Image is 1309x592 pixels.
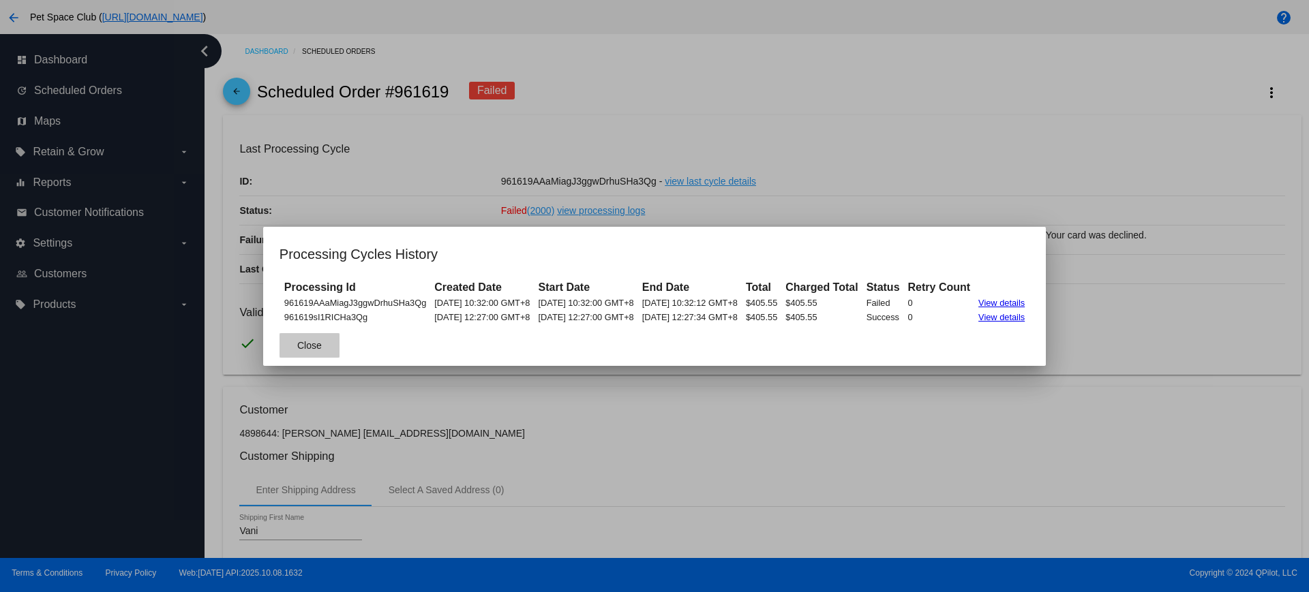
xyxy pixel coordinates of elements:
[863,280,903,295] th: Status
[535,296,637,309] td: [DATE] 10:32:00 GMT+8
[782,280,861,295] th: Charged Total
[905,280,974,295] th: Retry Count
[978,312,1025,322] a: View details
[978,298,1025,308] a: View details
[431,296,533,309] td: [DATE] 10:32:00 GMT+8
[280,333,340,358] button: Close dialog
[863,296,903,309] td: Failed
[431,311,533,324] td: [DATE] 12:27:00 GMT+8
[639,296,741,309] td: [DATE] 10:32:12 GMT+8
[431,280,533,295] th: Created Date
[863,311,903,324] td: Success
[782,311,861,324] td: $405.55
[905,311,974,324] td: 0
[535,280,637,295] th: Start Date
[782,296,861,309] td: $405.55
[281,280,430,295] th: Processing Id
[281,311,430,324] td: 961619sI1RICHa3Qg
[281,296,430,309] td: 961619AAaMiagJ3ggwDrhuSHa3Qg
[535,311,637,324] td: [DATE] 12:27:00 GMT+8
[742,280,781,295] th: Total
[639,311,741,324] td: [DATE] 12:27:34 GMT+8
[280,243,1029,265] h1: Processing Cycles History
[742,311,781,324] td: $405.55
[905,296,974,309] td: 0
[742,296,781,309] td: $405.55
[297,340,322,351] span: Close
[639,280,741,295] th: End Date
